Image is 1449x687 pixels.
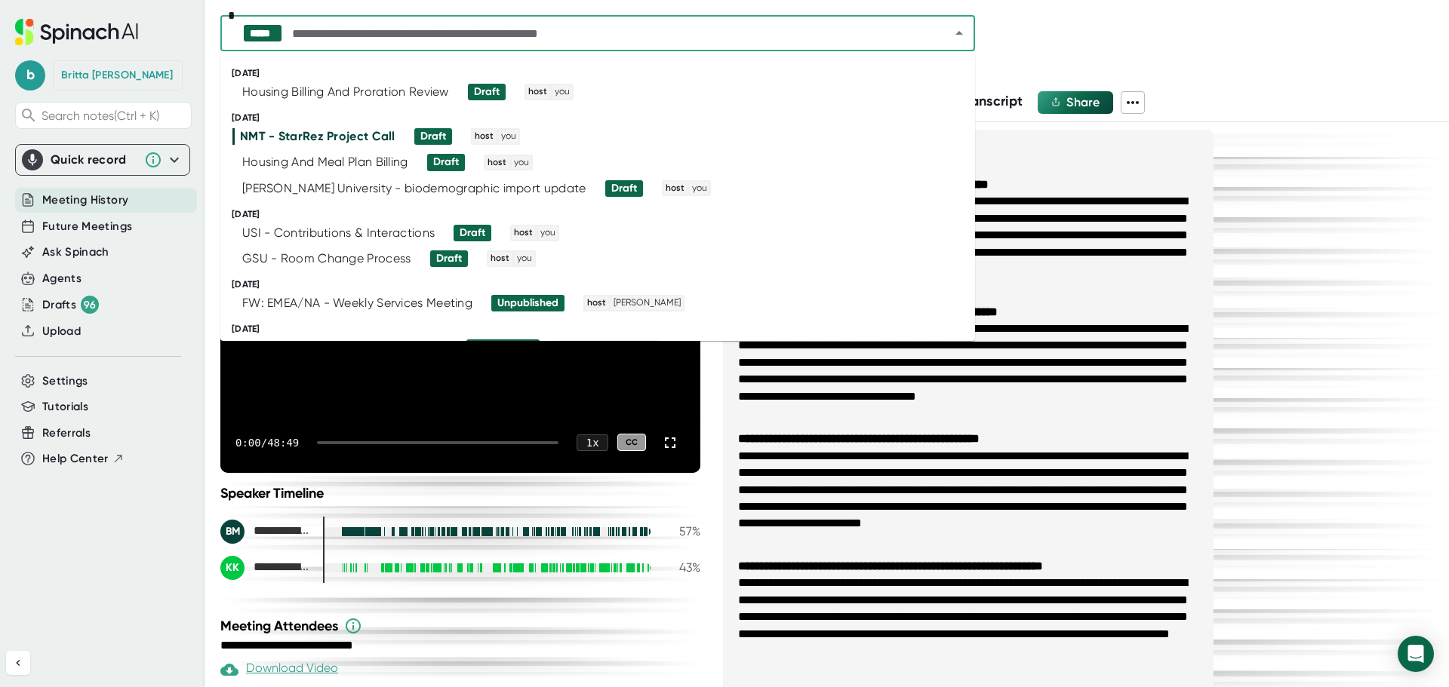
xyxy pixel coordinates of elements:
[460,226,485,240] div: Draft
[42,450,125,468] button: Help Center
[526,85,549,99] span: host
[242,340,448,355] div: EMEA/NA - Weekly Services Meeting
[232,324,975,335] div: [DATE]
[42,398,88,416] button: Tutorials
[232,68,975,79] div: [DATE]
[499,130,518,143] span: you
[220,661,338,679] div: Download Video
[538,226,558,240] span: you
[663,524,700,538] div: 57 %
[1038,91,1113,114] button: Share
[242,155,408,170] div: Housing And Meal Plan Billing
[663,182,687,195] span: host
[42,425,91,442] button: Referrals
[42,244,109,261] button: Ask Spinach
[1398,636,1434,672] div: Open Intercom Messenger
[232,279,975,290] div: [DATE]
[232,112,975,124] div: [DATE]
[242,296,472,311] div: FW: EMEA/NA - Weekly Services Meeting
[420,130,446,143] div: Draft
[242,225,435,241] div: USI - Contributions & Interactions
[617,434,646,451] div: CC
[42,192,128,209] button: Meeting History
[42,373,88,390] button: Settings
[242,181,586,196] div: [PERSON_NAME] University - biodemographic import update
[472,341,534,354] div: Unpublished
[220,520,311,544] div: Britta Meints
[577,434,608,451] div: 1 x
[51,152,137,167] div: Quick record
[42,323,81,340] button: Upload
[436,252,462,265] div: Draft
[497,296,558,310] div: Unpublished
[585,296,608,310] span: host
[22,145,183,175] div: Quick record
[433,155,459,169] div: Draft
[6,651,30,675] button: Collapse sidebar
[235,437,299,449] div: 0:00 / 48:49
[242,84,449,100] div: Housing Billing And Proration Review
[42,270,82,287] button: Agents
[663,560,700,575] div: 43 %
[220,556,245,580] div: KK
[474,85,500,99] div: Draft
[220,485,700,501] div: Speaker Timeline
[15,60,45,90] span: b
[242,251,411,266] div: GSU - Room Change Process
[690,182,709,195] span: you
[552,85,572,99] span: you
[958,91,1023,112] button: Transcript
[42,450,109,468] span: Help Center
[611,296,683,310] span: [PERSON_NAME]
[42,109,187,123] span: Search notes (Ctrl + K)
[220,556,311,580] div: Koreen Kerfoot
[958,93,1023,109] span: Transcript
[220,520,245,544] div: BM
[515,252,534,265] span: you
[611,182,637,195] div: Draft
[512,156,531,170] span: you
[240,129,395,144] div: NMT - StarRez Project Call
[1066,95,1100,109] span: Share
[472,130,496,143] span: host
[81,296,99,314] div: 96
[485,156,509,170] span: host
[232,209,975,220] div: [DATE]
[42,218,132,235] button: Future Meetings
[488,252,512,265] span: host
[42,296,99,314] div: Drafts
[949,23,970,44] button: Close
[42,296,99,314] button: Drafts 96
[220,617,704,635] div: Meeting Attendees
[512,226,535,240] span: host
[61,69,173,82] div: Britta Meints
